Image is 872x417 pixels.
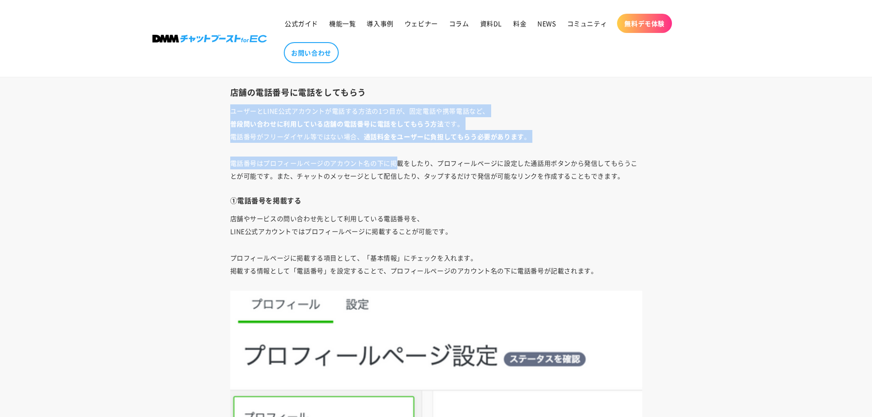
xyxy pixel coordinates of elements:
a: お問い合わせ [284,42,339,63]
a: 無料デモ体験 [617,14,672,33]
img: 株式会社DMM Boost [152,35,267,43]
span: お問い合わせ [291,49,331,57]
span: 資料DL [480,19,502,27]
span: 料金 [513,19,526,27]
p: 電話番号はプロフィールページのアカウント名の下に掲載をしたり、プロフィールページに設定した通話用ボタンから発信してもらうことが可能です。また、チャットのメッセージとして配信したり、タップするだけ... [230,157,642,182]
h3: 店舗の電話番号に電話をしてもらう [230,87,642,97]
a: NEWS [532,14,561,33]
a: 機能一覧 [324,14,361,33]
p: プロフィールページに掲載する項目として、「基本情報」にチェックを入れます。 掲載する情報として「電話番号」を設定することで、プロフィールページのアカウント名の下に電話番号が記載されます。 [230,251,642,277]
span: 機能一覧 [329,19,356,27]
strong: 普段問い合わせに利用している店舗の電話番号に電話をしてもらう方法 [230,119,444,128]
span: 無料デモ体験 [624,19,665,27]
p: ユーザーとLINE公式アカウントが電話する方法の1つ目が、固定電話や携帯電話など、 です。 電話番号がフリーダイヤル等ではない場合、 [230,104,642,143]
span: 導入事例 [367,19,393,27]
p: 店舗やサービスの問い合わせ先として利用している電話番号を、 LINE公式アカウントではプロフィールページに掲載することが可能です。 [230,212,642,238]
strong: 通話料金をユーザーに負担してもらう必要があります [364,132,524,141]
span: NEWS [537,19,556,27]
a: コミュニティ [562,14,613,33]
a: 導入事例 [361,14,399,33]
a: 公式ガイド [279,14,324,33]
span: コラム [449,19,469,27]
span: 公式ガイド [285,19,318,27]
a: 資料DL [475,14,508,33]
h4: ①電話番号を掲載する [230,196,642,205]
span: コミュニティ [567,19,607,27]
span: 。 [364,132,531,141]
a: コラム [444,14,475,33]
a: ウェビナー [399,14,444,33]
span: ウェビナー [405,19,438,27]
a: 料金 [508,14,532,33]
